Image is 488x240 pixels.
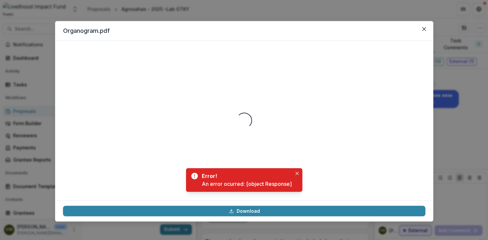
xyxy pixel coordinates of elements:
button: Close [293,169,301,177]
header: Organogram.pdf [55,21,433,41]
a: Download [63,206,425,216]
button: Close [419,24,429,34]
div: An error ocurred: [object Response] [202,180,292,188]
div: Error! [202,172,289,180]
